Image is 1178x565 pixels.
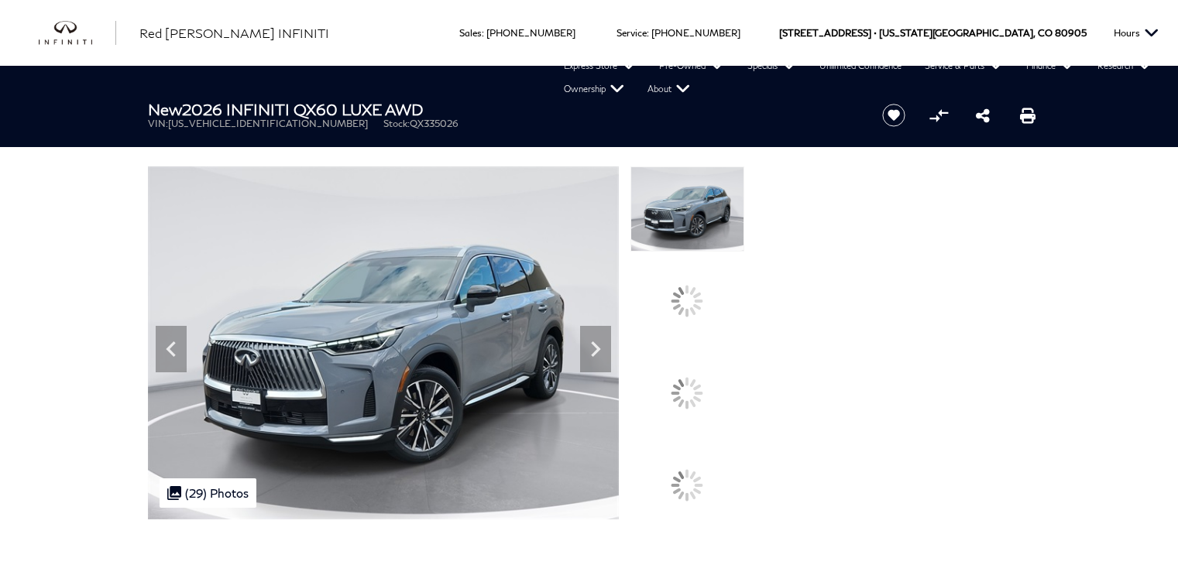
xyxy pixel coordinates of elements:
[168,118,368,129] span: [US_VEHICLE_IDENTIFICATION_NUMBER]
[552,54,647,77] a: Express Store
[383,118,410,129] span: Stock:
[1086,54,1163,77] a: Research
[647,27,649,39] span: :
[651,27,740,39] a: [PHONE_NUMBER]
[459,27,482,39] span: Sales
[736,54,808,77] a: Specials
[39,21,116,46] a: infiniti
[148,100,182,118] strong: New
[39,21,116,46] img: INFINITI
[410,118,458,129] span: QX335026
[139,24,329,43] a: Red [PERSON_NAME] INFINITI
[160,478,256,508] div: (29) Photos
[15,54,1178,101] nav: Main Navigation
[647,54,736,77] a: Pre-Owned
[808,54,913,77] a: Unlimited Confidence
[616,27,647,39] span: Service
[636,77,702,101] a: About
[482,27,484,39] span: :
[927,104,950,127] button: Compare vehicle
[976,106,990,125] a: Share this New 2026 INFINITI QX60 LUXE AWD
[1015,54,1086,77] a: Finance
[779,27,1087,39] a: [STREET_ADDRESS] • [US_STATE][GEOGRAPHIC_DATA], CO 80905
[486,27,575,39] a: [PHONE_NUMBER]
[913,54,1015,77] a: Service & Parts
[877,103,911,128] button: Save vehicle
[148,166,620,519] img: New 2026 HARBOR GRAY INFINITI LUXE AWD image 1
[139,26,329,40] span: Red [PERSON_NAME] INFINITI
[552,77,636,101] a: Ownership
[148,118,168,129] span: VIN:
[630,166,744,252] img: New 2026 HARBOR GRAY INFINITI LUXE AWD image 1
[148,101,857,118] h1: 2026 INFINITI QX60 LUXE AWD
[1020,106,1035,125] a: Print this New 2026 INFINITI QX60 LUXE AWD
